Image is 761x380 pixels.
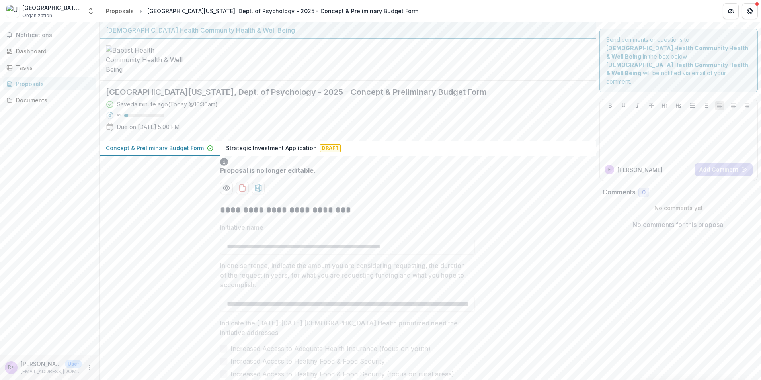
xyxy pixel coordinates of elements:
[103,5,137,17] a: Proposals
[599,29,758,92] div: Send comments or questions to in the box below. will be notified via email of your comment.
[701,101,711,110] button: Ordered List
[117,123,180,131] p: Due on [DATE] 5:00 PM
[65,360,82,368] p: User
[742,3,758,19] button: Get Help
[147,7,418,15] div: [GEOGRAPHIC_DATA][US_STATE], Dept. of Psychology - 2025 - Concept & Preliminary Budget Form
[16,63,90,72] div: Tasks
[660,101,669,110] button: Heading 1
[742,101,752,110] button: Align Right
[723,3,739,19] button: Partners
[220,261,470,290] p: In one sentence, indicate the amount you are considering requesting, the duration of the request ...
[236,182,249,194] button: download-proposal
[230,356,385,366] span: Increased Access to Healthy Food & Food Security
[16,47,90,55] div: Dashboard
[21,368,82,375] p: [EMAIL_ADDRESS][DOMAIN_NAME]
[607,168,612,172] div: Rui Zou <rzou@ufl.edu>
[646,101,656,110] button: Strike
[695,163,753,176] button: Add Comment
[85,3,96,19] button: Open entity switcher
[8,365,14,370] div: Rui Zou <rzou@ufl.edu>
[103,5,421,17] nav: breadcrumb
[16,80,90,88] div: Proposals
[728,101,738,110] button: Align Center
[603,188,635,196] h2: Comments
[3,45,96,58] a: Dashboard
[617,166,663,174] p: [PERSON_NAME]
[252,182,265,194] button: download-proposal
[606,61,748,76] strong: [DEMOGRAPHIC_DATA] Health Community Health & Well Being
[6,5,19,18] img: University of Florida, Dept. of Health Disparities
[106,7,134,15] div: Proposals
[106,25,589,35] div: [DEMOGRAPHIC_DATA] Health Community Health & Well Being
[22,12,52,19] span: Organization
[606,45,748,60] strong: [DEMOGRAPHIC_DATA] Health Community Health & Well Being
[21,360,62,368] p: [PERSON_NAME] <[EMAIL_ADDRESS][DOMAIN_NAME]>
[230,344,431,353] span: Increased Access to Adequate Health Insurance (focus on youth)
[687,101,697,110] button: Bullet List
[230,369,454,379] span: Increased Access to Healthy Food & Food Security (focus on rural areas)
[220,318,470,337] p: Indicate the [DATE]-[DATE] [DEMOGRAPHIC_DATA] Health prioritized need the initiative addresses
[106,45,185,74] img: Baptist Health Community Health & Well Being
[106,144,204,152] p: Concept & Preliminary Budget Form
[16,96,90,104] div: Documents
[605,101,615,110] button: Bold
[3,61,96,74] a: Tasks
[3,29,96,41] button: Notifications
[603,204,755,212] p: No comments yet
[220,182,233,194] button: Preview 4d712717-abff-4f35-85a2-fc85d5bc9291-0.pdf
[220,223,263,232] p: Initiative name
[220,166,472,175] div: Proposal is no longer editable.
[619,101,628,110] button: Underline
[16,32,93,39] span: Notifications
[3,94,96,107] a: Documents
[320,144,341,152] span: Draft
[674,101,683,110] button: Heading 2
[715,101,724,110] button: Align Left
[633,101,642,110] button: Italicize
[22,4,82,12] div: [GEOGRAPHIC_DATA][US_STATE], Dept. of Health Disparities
[642,189,646,196] span: 0
[3,77,96,90] a: Proposals
[117,113,121,118] p: 9 %
[106,87,577,97] h2: [GEOGRAPHIC_DATA][US_STATE], Dept. of Psychology - 2025 - Concept & Preliminary Budget Form
[632,220,725,229] p: No comments for this proposal
[117,100,218,108] div: Saved a minute ago ( Today @ 10:30am )
[226,144,317,152] p: Strategic Investment Application
[85,363,94,372] button: More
